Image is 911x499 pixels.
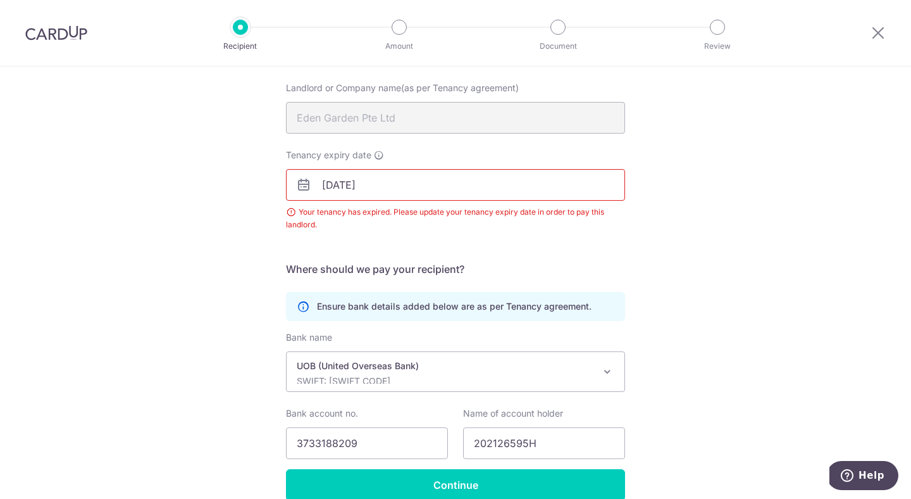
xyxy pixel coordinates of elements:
label: Bank account no. [286,407,358,420]
span: Tenancy expiry date [286,149,371,161]
p: SWIFT: [SWIFT_CODE] [297,375,594,388]
span: Landlord or Company name(as per Tenancy agreement) [286,82,519,93]
p: Ensure bank details added below are as per Tenancy agreement. [317,300,592,313]
p: Amount [352,40,446,53]
img: CardUp [25,25,87,41]
p: Review [671,40,764,53]
div: Your tenancy has expired. Please update your tenancy expiry date in order to pay this landlord. [286,206,625,231]
span: UOB (United Overseas Bank) [286,351,625,392]
iframe: Opens a widget where you can find more information [829,461,898,493]
p: UOB (United Overseas Bank) [297,360,594,372]
label: Name of account holder [463,407,563,420]
p: Document [511,40,605,53]
input: DD/MM/YYYY [286,169,625,201]
h5: Where should we pay your recipient? [286,262,625,277]
label: Bank name [286,331,332,344]
p: Recipient [194,40,287,53]
span: UOB (United Overseas Bank) [287,352,624,391]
